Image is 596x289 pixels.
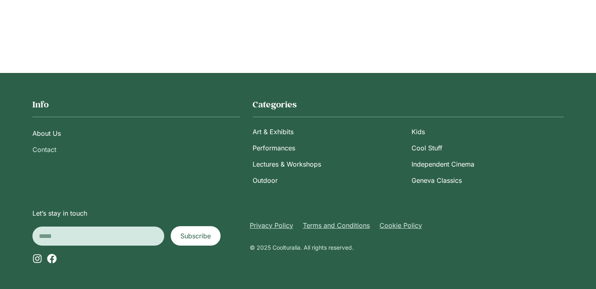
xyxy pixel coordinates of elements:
[32,141,240,158] a: Contact
[180,231,211,241] span: Subscribe
[253,140,405,156] a: Performances
[379,220,422,230] a: Cookie Policy
[250,220,564,230] nav: Menu
[412,156,564,172] a: Independent Cinema
[32,208,242,218] p: Let’s stay in touch
[253,99,564,110] h2: Categories
[412,124,564,140] a: Kids
[253,156,405,172] a: Lectures & Workshops
[253,124,564,188] nav: Menu
[32,125,240,141] a: About Us
[253,172,405,188] a: Outdoor
[253,124,405,140] a: Art & Exhibits
[32,99,240,110] h2: Info
[32,226,221,246] form: New Form
[412,172,564,188] a: Geneva Classics
[303,220,370,230] a: Terms and Conditions
[32,125,240,158] nav: Menu
[250,220,293,230] a: Privacy Policy
[412,140,564,156] a: Cool Stuff
[171,226,221,246] button: Subscribe
[250,243,564,252] div: © 2025 Coolturalia. All rights reserved.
